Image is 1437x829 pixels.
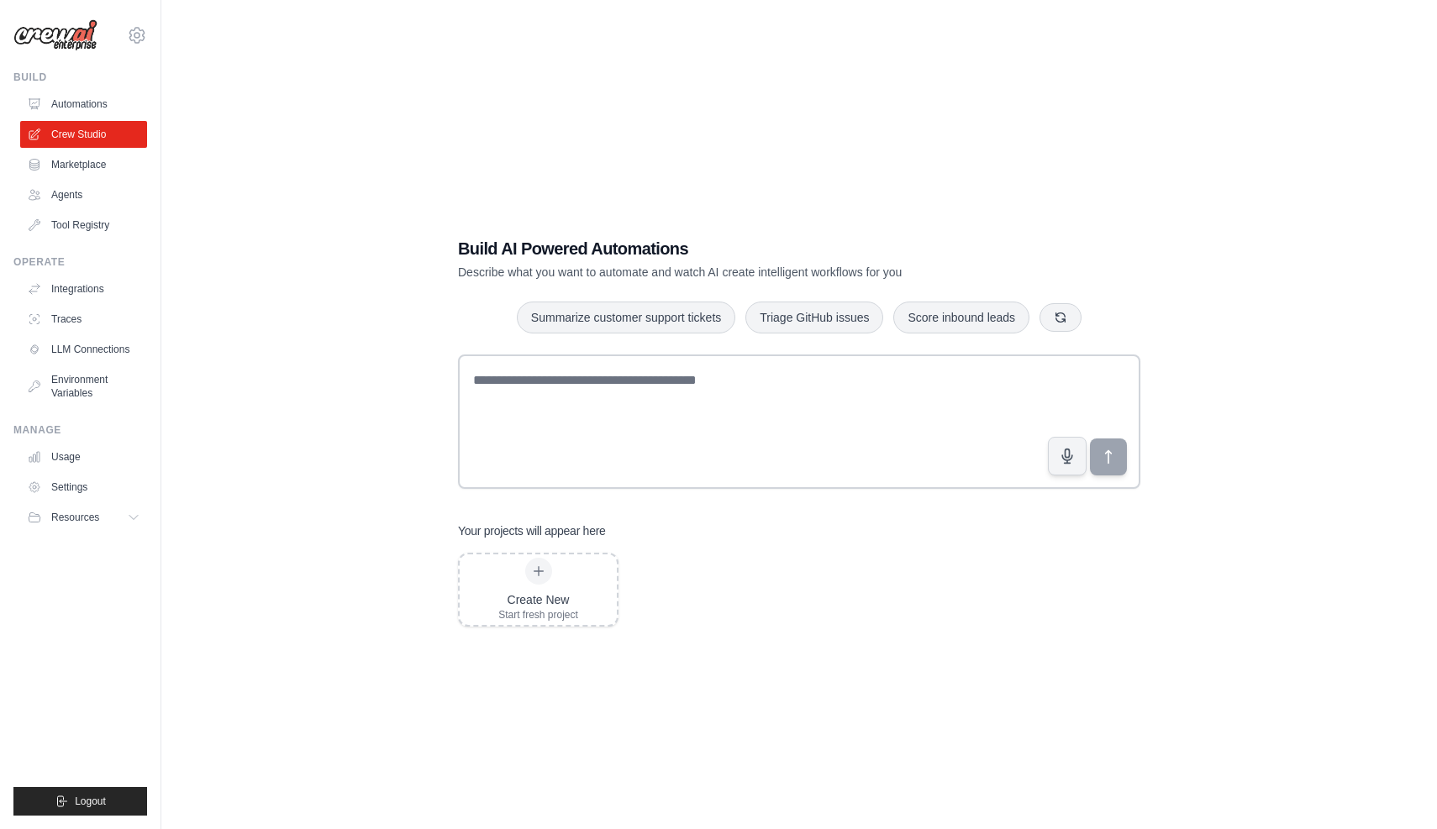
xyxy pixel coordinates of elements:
button: Triage GitHub issues [745,302,883,333]
div: Manage [13,423,147,437]
button: Resources [20,504,147,531]
button: Summarize customer support tickets [517,302,735,333]
div: Build [13,71,147,84]
a: Environment Variables [20,366,147,407]
iframe: Chat Widget [1353,748,1437,829]
h3: Your projects will appear here [458,522,606,539]
a: Traces [20,306,147,333]
div: Operate [13,255,147,269]
a: Marketplace [20,151,147,178]
button: Click to speak your automation idea [1048,437,1087,475]
a: Automations [20,91,147,118]
button: Get new suggestions [1040,303,1082,332]
p: Describe what you want to automate and watch AI create intelligent workflows for you [458,264,1023,281]
button: Logout [13,787,147,816]
div: Start fresh project [498,608,578,622]
a: Crew Studio [20,121,147,148]
img: Logo [13,19,97,51]
span: Resources [51,511,99,524]
a: Agents [20,181,147,208]
span: Logout [75,795,106,808]
h1: Build AI Powered Automations [458,237,1023,260]
a: Integrations [20,275,147,302]
a: LLM Connections [20,336,147,363]
a: Settings [20,474,147,501]
a: Tool Registry [20,212,147,239]
div: Create New [498,591,578,608]
a: Usage [20,443,147,470]
button: Score inbound leads [893,302,1029,333]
